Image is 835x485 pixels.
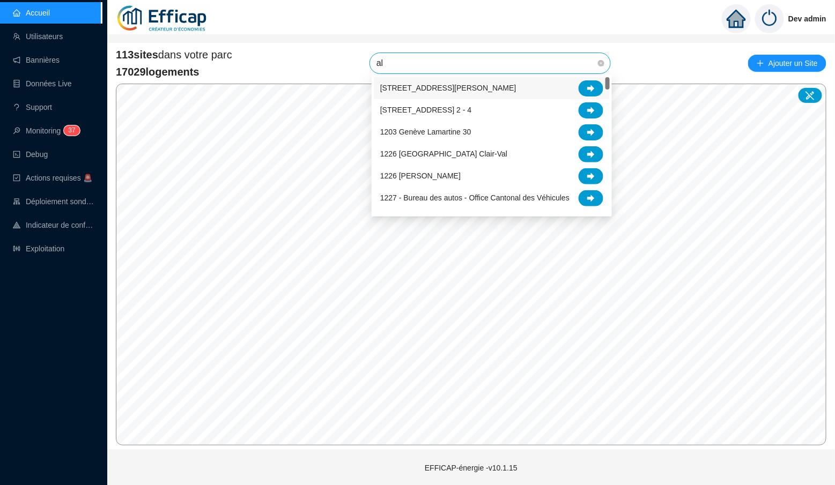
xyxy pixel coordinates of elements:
span: 31770 Le Garroussal 2 - ([GEOGRAPHIC_DATA] - Colomiers) [380,212,579,235]
span: 7 [72,126,76,134]
span: 1226 [PERSON_NAME] [380,170,461,182]
div: 1203 Avenue Soret 2 - 4 [374,99,610,121]
span: [STREET_ADDRESS][PERSON_NAME] [380,83,516,94]
a: databaseDonnées Live [13,79,72,88]
span: 1227 - Bureau des autos - Office Cantonal des Véhicules [380,192,570,204]
div: 1203 Genève Lamartine 30 [374,121,610,143]
a: heat-mapIndicateur de confort [13,221,94,229]
a: notificationBannières [13,56,60,64]
canvas: Map [116,84,826,445]
span: 17029 logements [116,64,232,79]
span: dans votre parc [116,47,232,62]
span: EFFICAP-énergie - v10.1.15 [425,464,518,472]
span: check-square [13,174,20,182]
div: 1226 SdC Clair-Val [374,165,610,187]
a: questionSupport [13,103,52,111]
span: Ajouter un Site [769,56,818,71]
div: 1227 - Bureau des autos - Office Cantonal des Véhicules [374,187,610,209]
span: plus [757,59,764,67]
div: 1203 Avenue Charles Giron 12 [374,77,610,99]
a: teamUtilisateurs [13,32,63,41]
img: power [755,4,784,33]
a: monitorMonitoring37 [13,126,77,135]
span: close-circle [598,60,604,66]
button: Ajouter un Site [748,55,826,72]
span: Actions requises 🚨 [26,174,92,182]
span: 1203 Genève Lamartine 30 [380,126,471,138]
div: 1226 Genève Clair-Val [374,143,610,165]
span: 113 sites [116,49,158,61]
div: 31770 Le Garroussal 2 - (Toulouse - Colomiers) [374,209,610,237]
span: 1226 [GEOGRAPHIC_DATA] Clair-Val [380,148,507,160]
span: home [727,9,746,28]
a: clusterDéploiement sondes [13,197,94,206]
a: codeDebug [13,150,48,159]
sup: 37 [64,125,79,136]
a: slidersExploitation [13,244,64,253]
a: homeAccueil [13,9,50,17]
span: [STREET_ADDRESS] 2 - 4 [380,105,471,116]
span: Dev admin [788,2,826,36]
span: 3 [68,126,72,134]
